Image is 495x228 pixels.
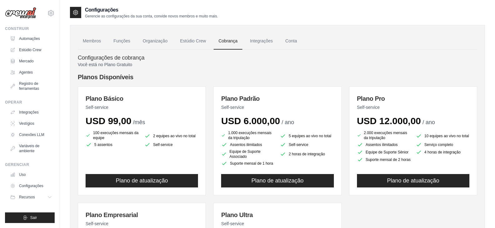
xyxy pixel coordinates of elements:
a: Estúdio Crew [175,33,211,50]
font: Funções [113,38,130,43]
font: Self-service [221,105,244,110]
font: 2.000 execuções mensais da tripulação [364,131,407,140]
a: Membros [78,33,106,50]
font: Planos Disponíveis [78,74,133,80]
font: 2 equipes ao vivo no total [153,134,196,138]
font: Suporte mensal de 1 hora [230,161,273,166]
a: Cobrança [214,33,243,50]
font: USD 12.000,00 [357,116,421,126]
button: Sair [5,212,55,223]
font: Você está no Plano Gratuito [78,62,132,67]
a: Uso [7,170,55,180]
font: Plano Básico [86,95,123,102]
font: Gerencie as configurações da sua conta, convide novos membros e muito mais. [85,14,218,18]
font: Conexões LLM [19,133,44,137]
font: Estúdio Crew [180,38,206,43]
font: Automações [19,36,40,41]
font: Serviço completo [424,143,453,147]
font: 5 assentos [94,143,112,147]
font: USD 99,00 [86,116,131,126]
font: Configurações de cobrança [78,55,144,61]
a: Agentes [7,67,55,77]
font: 100 execuções mensais da equipe [93,131,138,140]
font: Registro de ferramentas [19,81,39,91]
font: 4 horas de integração [424,150,461,154]
a: Estúdio Crew [7,45,55,55]
font: Sair [30,216,37,220]
font: / ano [423,119,435,125]
img: Logotipo [5,7,36,19]
font: Cobrança [219,38,238,43]
font: Plano Padrão [221,95,260,102]
font: Conta [285,38,297,43]
a: Conexões LLM [7,130,55,140]
font: Plano de atualização [251,177,304,184]
font: Gerenciar [5,163,29,167]
font: Self-service [357,105,380,110]
font: Assentos ilimitados [230,143,262,147]
font: Plano de atualização [116,177,168,184]
font: Plano de atualização [387,177,439,184]
a: Conta [280,33,302,50]
font: USD 6.000,00 [221,116,280,126]
font: Operar [5,100,22,104]
font: Agentes [19,70,33,75]
font: Plano Pro [357,95,385,102]
a: Mercado [7,56,55,66]
font: /mês [133,119,145,125]
font: Construir [5,27,29,31]
font: Plano Empresarial [86,211,138,218]
a: Integrações [245,33,278,50]
a: Vestígios [7,119,55,129]
font: Uso [19,172,26,177]
font: Estúdio Crew [19,48,41,52]
font: 2 horas de integração [289,152,325,156]
button: Recursos [7,192,55,202]
a: Registro de ferramentas [7,79,55,94]
font: Self-service [289,143,308,147]
a: Variáveis de ambiente [7,141,55,156]
font: Integrações [250,38,273,43]
button: Plano de atualização [357,174,469,187]
a: Integrações [7,107,55,117]
font: Self-service [153,143,173,147]
a: Organização [138,33,172,50]
font: Self-service [221,221,244,226]
font: Equipe de Suporte Sênior [366,150,408,154]
font: Suporte mensal de 2 horas [366,158,411,162]
font: Recursos [19,195,35,199]
font: Integrações [19,110,39,114]
font: 10 equipes ao vivo no total [424,134,469,138]
a: Automações [7,34,55,44]
font: 5 equipes ao vivo no total [289,134,331,138]
font: Equipe de Suporte Associado [230,149,260,159]
a: Configurações [7,181,55,191]
font: Configurações [19,184,43,188]
font: Assentos ilimitados [366,143,398,147]
font: Mercado [19,59,34,63]
font: Vestígios [19,121,34,126]
a: Funções [108,33,135,50]
button: Plano de atualização [221,174,334,187]
button: Plano de atualização [86,174,198,187]
font: Self-service [86,221,108,226]
font: / ano [282,119,294,125]
font: Configurações [85,7,118,12]
font: Self-service [86,105,108,110]
font: Membros [83,38,101,43]
font: Variáveis de ambiente [19,144,39,153]
font: Organização [143,38,167,43]
font: Plano Ultra [221,211,253,218]
font: 1.000 execuções mensais da tripulação [228,131,272,140]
